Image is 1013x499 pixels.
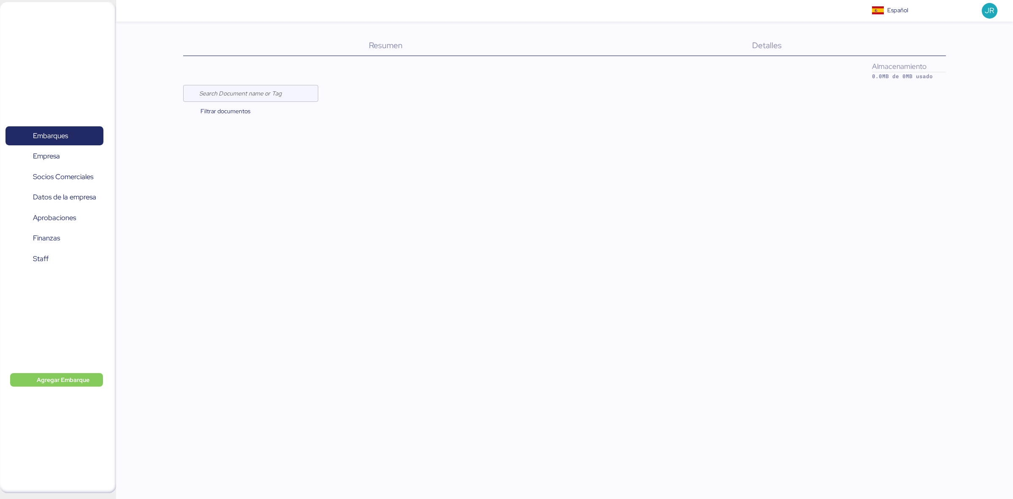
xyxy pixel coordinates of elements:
span: Resumen [369,40,403,51]
div: Español [887,6,908,15]
span: Almacenamiento [872,61,926,71]
span: Empresa [33,150,60,162]
button: Agregar Embarque [10,373,103,387]
span: Aprobaciones [33,212,76,224]
a: Embarques [5,126,103,146]
div: 0.0MB de 0MB usado [872,72,946,80]
button: Menu [121,4,135,18]
a: Finanzas [5,229,103,248]
span: Filtrar documentos [200,106,250,116]
span: Socios Comerciales [33,171,93,183]
a: Aprobaciones [5,208,103,228]
a: Socios Comerciales [5,167,103,187]
span: Embarques [33,130,68,142]
span: JR [985,5,994,16]
span: Finanzas [33,232,60,244]
a: Datos de la empresa [5,188,103,207]
input: Search Document name or Tag [199,85,314,102]
button: Filtrar documentos [183,104,257,119]
a: Empresa [5,147,103,166]
span: Datos de la empresa [33,191,96,203]
span: Detalles [752,40,782,51]
span: Agregar Embarque [37,375,89,385]
a: Staff [5,249,103,268]
span: Staff [33,253,49,265]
